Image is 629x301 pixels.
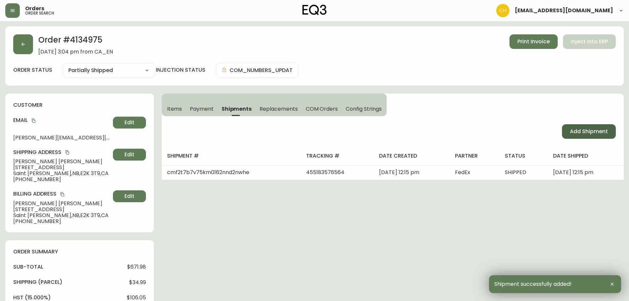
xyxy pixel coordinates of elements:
[553,152,618,160] h4: date shipped
[553,169,593,176] span: [DATE] 12:15 pm
[167,169,249,176] span: cmf2t7b7v75km0162nnd2nwhe
[505,152,542,160] h4: status
[455,152,494,160] h4: partner
[156,66,205,74] h4: injection status
[509,34,558,49] button: Print Invoice
[13,149,110,156] h4: Shipping Address
[222,105,252,112] span: Shipments
[13,66,52,74] label: order status
[30,117,37,124] button: copy
[25,6,44,11] span: Orders
[13,263,43,271] h4: sub-total
[13,190,110,198] h4: Billing Address
[505,169,526,176] span: SHIPPED
[455,169,470,176] span: FedEx
[25,11,54,15] h5: order search
[13,165,110,170] span: [STREET_ADDRESS]
[190,105,214,112] span: Payment
[13,101,146,109] h4: customer
[38,34,113,49] h2: Order # 4134975
[64,149,71,156] button: copy
[59,191,66,198] button: copy
[13,248,146,255] h4: order summary
[260,105,297,112] span: Replacements
[167,152,295,160] h4: shipment #
[113,149,146,161] button: Edit
[379,169,419,176] span: [DATE] 12:15 pm
[494,281,572,287] span: Shipment successfully added!
[127,264,146,270] span: $671.98
[13,176,110,182] span: [PHONE_NUMBER]
[127,295,146,301] span: $106.05
[515,8,613,13] span: [EMAIL_ADDRESS][DOMAIN_NAME]
[13,212,110,218] span: Saint [PERSON_NAME] , NB , E2K 3T9 , CA
[129,280,146,285] span: $34.99
[13,159,110,165] span: [PERSON_NAME] [PERSON_NAME]
[113,190,146,202] button: Edit
[379,152,444,160] h4: date created
[302,5,327,15] img: logo
[13,218,110,224] span: [PHONE_NUMBER]
[113,117,146,129] button: Edit
[124,119,134,126] span: Edit
[13,279,62,286] h4: Shipping ( Parcel )
[346,105,381,112] span: Config Strings
[167,105,182,112] span: Items
[13,170,110,176] span: Saint [PERSON_NAME] , NB , E2K 3T9 , CA
[124,193,134,200] span: Edit
[517,38,550,45] span: Print Invoice
[496,4,509,17] img: 6288462cea190ebb98a2c2f3c744dd7e
[124,151,134,158] span: Edit
[38,49,113,55] span: [DATE] 3:04 pm from CA_EN
[570,128,608,135] span: Add Shipment
[13,117,110,124] h4: Email
[306,169,344,176] span: 455183576564
[13,201,110,207] span: [PERSON_NAME] [PERSON_NAME]
[306,152,368,160] h4: tracking #
[13,207,110,212] span: [STREET_ADDRESS]
[562,124,616,139] button: Add Shipment
[13,135,110,141] span: [PERSON_NAME][EMAIL_ADDRESS][DOMAIN_NAME]
[306,105,338,112] span: COM Orders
